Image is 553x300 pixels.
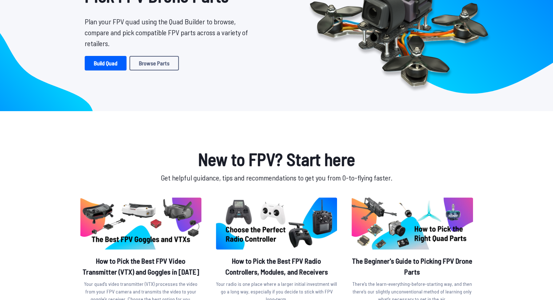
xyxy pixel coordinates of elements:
p: Get helpful guidance, tips and recommendations to get you from 0-to-flying faster. [79,172,474,183]
h2: How to Pick the Best FPV Video Transmitter (VTX) and Goggles in [DATE] [80,255,201,277]
img: image of post [352,198,473,250]
h2: The Beginner's Guide to Picking FPV Drone Parts [352,255,473,277]
a: Browse Parts [129,56,179,70]
h2: How to Pick the Best FPV Radio Controllers, Modules, and Receivers [216,255,337,277]
h1: New to FPV? Start here [79,146,474,172]
img: image of post [80,198,201,250]
img: image of post [216,198,337,250]
a: Build Quad [85,56,127,70]
p: Plan your FPV quad using the Quad Builder to browse, compare and pick compatible FPV parts across... [85,16,253,49]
